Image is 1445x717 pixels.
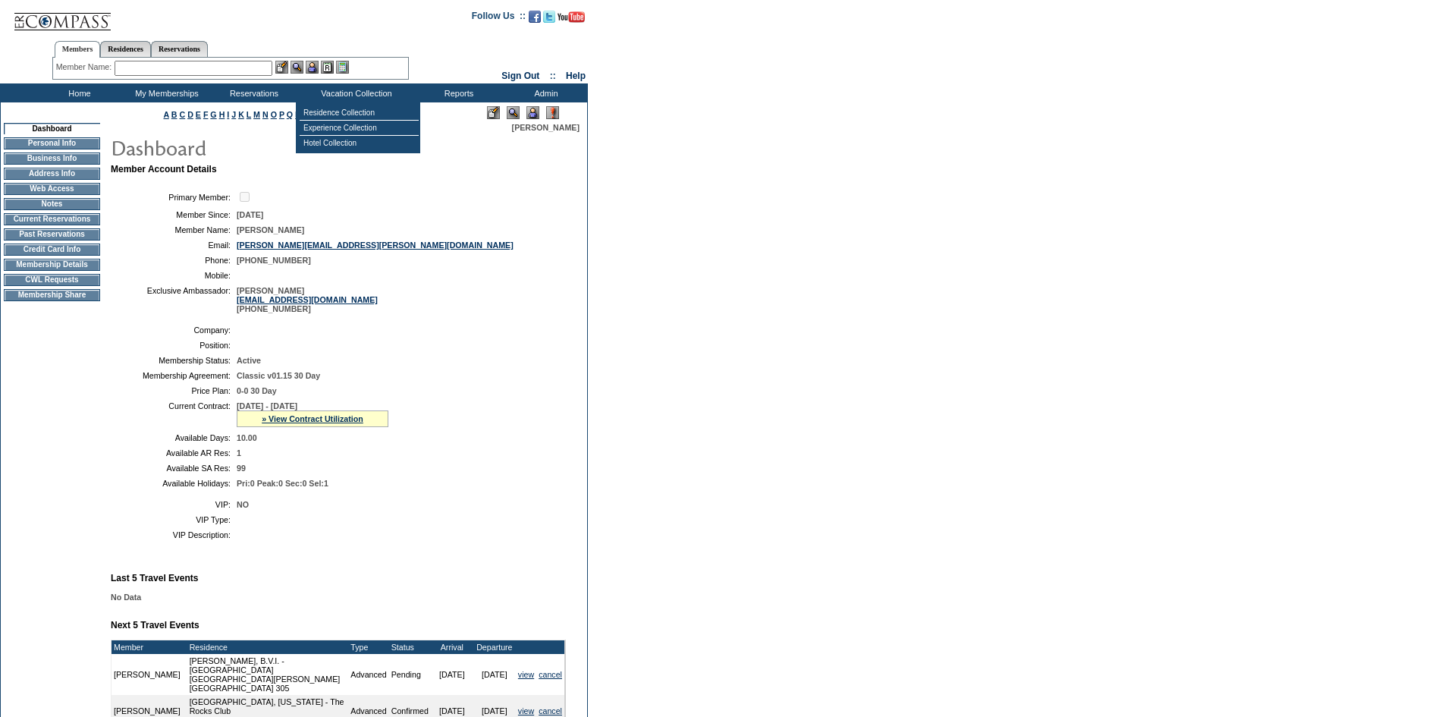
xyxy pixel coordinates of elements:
[187,110,193,119] a: D
[348,640,388,654] td: Type
[431,640,473,654] td: Arrival
[539,670,562,679] a: cancel
[4,289,100,301] td: Membership Share
[539,706,562,715] a: cancel
[231,110,236,119] a: J
[518,670,534,679] a: view
[117,210,231,219] td: Member Since:
[237,371,320,380] span: Classic v01.15 30 Day
[164,110,169,119] a: A
[210,110,216,119] a: G
[237,386,277,395] span: 0-0 30 Day
[117,225,231,234] td: Member Name:
[4,198,100,210] td: Notes
[117,500,231,509] td: VIP:
[253,110,260,119] a: M
[117,286,231,313] td: Exclusive Ambassador:
[110,132,413,162] img: pgTtlDashboard.gif
[237,401,297,410] span: [DATE] - [DATE]
[117,515,231,524] td: VIP Type:
[4,259,100,271] td: Membership Details
[501,71,539,81] a: Sign Out
[117,479,231,488] td: Available Holidays:
[55,41,101,58] a: Members
[237,500,249,509] span: NO
[291,61,303,74] img: View
[4,153,100,165] td: Business Info
[117,356,231,365] td: Membership Status:
[518,706,534,715] a: view
[117,530,231,539] td: VIP Description:
[237,256,311,265] span: [PHONE_NUMBER]
[117,325,231,335] td: Company:
[117,190,231,204] td: Primary Member:
[4,183,100,195] td: Web Access
[262,110,269,119] a: N
[237,356,261,365] span: Active
[389,640,431,654] td: Status
[237,479,328,488] span: Pri:0 Peak:0 Sec:0 Sel:1
[566,71,586,81] a: Help
[111,164,217,175] b: Member Account Details
[543,15,555,24] a: Follow us on Twitter
[196,110,201,119] a: E
[187,640,349,654] td: Residence
[4,123,100,134] td: Dashboard
[431,654,473,695] td: [DATE]
[512,123,580,132] span: [PERSON_NAME]
[348,654,388,695] td: Advanced
[187,654,349,695] td: [PERSON_NAME], B.V.I. - [GEOGRAPHIC_DATA] [GEOGRAPHIC_DATA][PERSON_NAME] [GEOGRAPHIC_DATA] 305
[237,286,378,313] span: [PERSON_NAME] [PHONE_NUMBER]
[117,448,231,458] td: Available AR Res:
[179,110,185,119] a: C
[237,464,246,473] span: 99
[543,11,555,23] img: Follow us on Twitter
[111,573,198,583] b: Last 5 Travel Events
[558,15,585,24] a: Subscribe to our YouTube Channel
[321,61,334,74] img: Reservations
[550,71,556,81] span: ::
[203,110,209,119] a: F
[4,244,100,256] td: Credit Card Info
[117,341,231,350] td: Position:
[473,640,516,654] td: Departure
[238,110,244,119] a: K
[507,106,520,119] img: View Mode
[4,137,100,149] td: Personal Info
[112,654,183,695] td: [PERSON_NAME]
[336,61,349,74] img: b_calculator.gif
[306,61,319,74] img: Impersonate
[112,640,183,654] td: Member
[117,433,231,442] td: Available Days:
[4,168,100,180] td: Address Info
[501,83,588,102] td: Admin
[219,110,225,119] a: H
[529,15,541,24] a: Become our fan on Facebook
[117,241,231,250] td: Email:
[262,414,363,423] a: » View Contract Utilization
[111,620,199,631] b: Next 5 Travel Events
[117,271,231,280] td: Mobile:
[117,371,231,380] td: Membership Agreement:
[237,295,378,304] a: [EMAIL_ADDRESS][DOMAIN_NAME]
[151,41,208,57] a: Reservations
[389,654,431,695] td: Pending
[529,11,541,23] img: Become our fan on Facebook
[237,225,304,234] span: [PERSON_NAME]
[34,83,121,102] td: Home
[472,9,526,27] td: Follow Us ::
[4,274,100,286] td: CWL Requests
[300,136,419,150] td: Hotel Collection
[56,61,115,74] div: Member Name:
[117,256,231,265] td: Phone:
[279,110,284,119] a: P
[237,433,257,442] span: 10.00
[4,228,100,241] td: Past Reservations
[275,61,288,74] img: b_edit.gif
[300,105,419,121] td: Residence Collection
[209,83,296,102] td: Reservations
[100,41,151,57] a: Residences
[296,83,413,102] td: Vacation Collection
[237,210,263,219] span: [DATE]
[300,121,419,136] td: Experience Collection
